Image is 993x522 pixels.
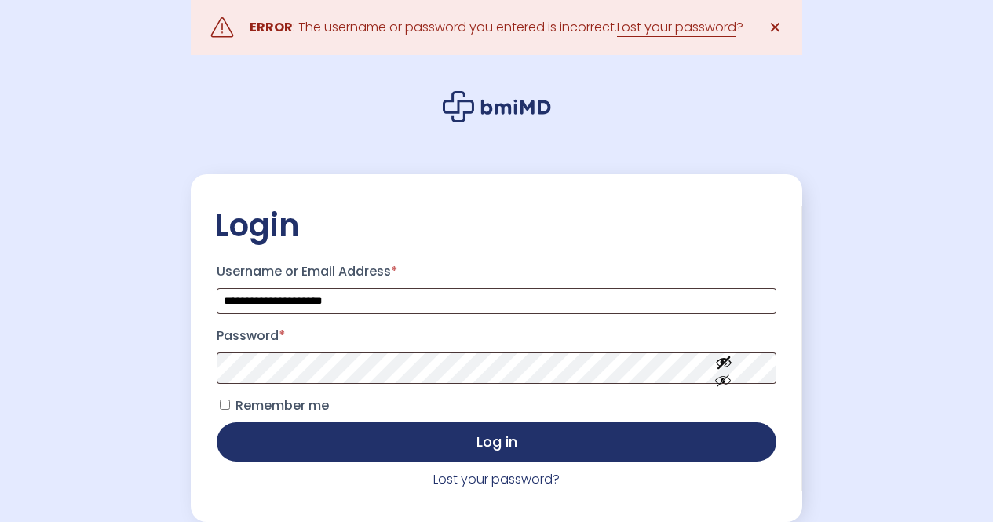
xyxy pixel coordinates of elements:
button: Log in [217,422,776,462]
label: Username or Email Address [217,259,776,284]
span: Remember me [235,396,329,414]
a: Lost your password [617,18,736,37]
input: Remember me [220,400,230,410]
h2: Login [214,206,779,245]
a: Lost your password? [433,470,560,488]
a: ✕ [759,12,790,43]
strong: ERROR [250,18,293,36]
span: ✕ [768,16,782,38]
label: Password [217,323,776,349]
div: : The username or password you entered is incorrect. ? [250,16,743,38]
button: Show password [680,341,768,395]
